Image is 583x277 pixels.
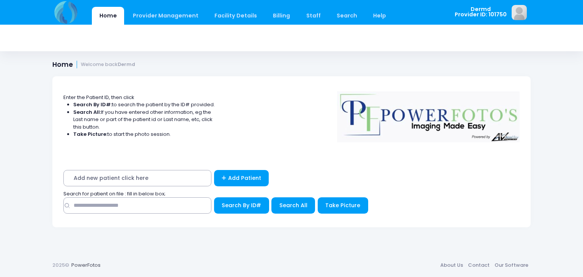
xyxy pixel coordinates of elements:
[325,201,360,209] span: Take Picture
[63,190,165,197] span: Search for patient on file : fill in below box;
[512,5,527,20] img: image
[299,7,328,25] a: Staff
[52,61,135,69] h1: Home
[63,94,134,101] span: Enter the Patient ID, then click
[73,131,215,138] li: to start the photo session.
[465,258,492,272] a: Contact
[73,101,112,108] strong: Search By ID#:
[366,7,394,25] a: Help
[214,170,269,186] a: Add Patient
[207,7,265,25] a: Facility Details
[71,261,101,269] a: PowerFotos
[492,258,531,272] a: Our Software
[63,170,211,186] span: Add new patient click here
[214,197,269,214] button: Search By ID#
[73,109,101,116] strong: Search All:
[334,86,523,142] img: Logo
[266,7,298,25] a: Billing
[125,7,206,25] a: Provider Management
[118,61,135,68] strong: Dermd
[52,261,69,269] span: 2025©
[81,62,135,68] small: Welcome back
[329,7,364,25] a: Search
[73,109,215,131] li: If you have entered other information, eg the Last name or part of the patient id or Last name, e...
[73,131,107,138] strong: Take Picture:
[222,201,261,209] span: Search By ID#
[73,101,215,109] li: to search the patient by the ID# provided.
[271,197,315,214] button: Search All
[455,6,507,17] span: Dermd Provider ID: 101750
[92,7,124,25] a: Home
[438,258,465,272] a: About Us
[279,201,307,209] span: Search All
[318,197,368,214] button: Take Picture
